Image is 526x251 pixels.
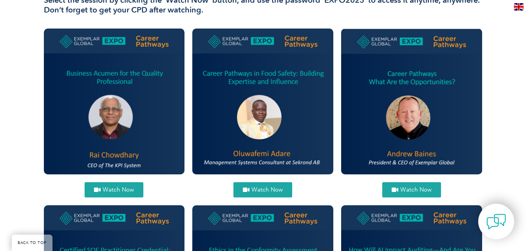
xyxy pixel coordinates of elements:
img: Rai [44,29,185,174]
span: Watch Now [400,187,432,193]
img: andrew [341,29,482,174]
img: Oluwafemi [192,29,333,174]
a: Watch Now [233,182,292,197]
img: en [514,3,524,11]
span: Watch Now [251,187,283,193]
a: Watch Now [382,182,441,197]
a: BACK TO TOP [12,235,52,251]
img: contact-chat.png [486,212,506,231]
a: Watch Now [85,182,143,197]
span: Watch Now [103,187,134,193]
